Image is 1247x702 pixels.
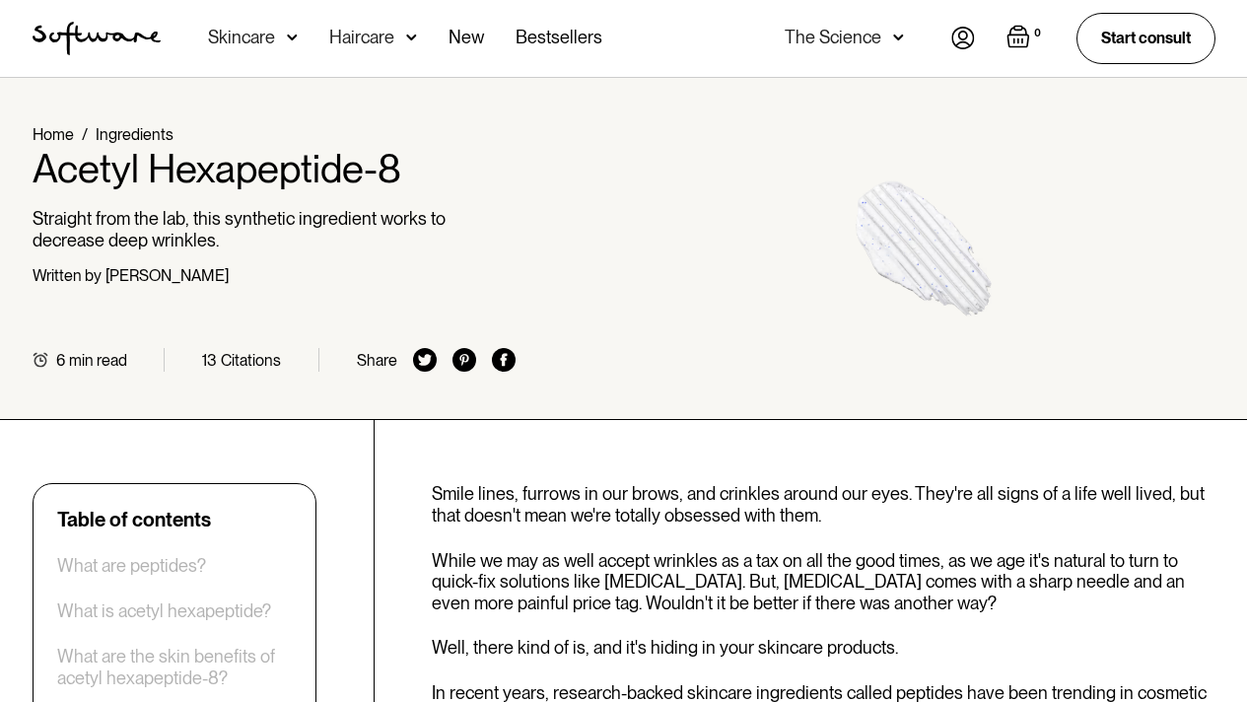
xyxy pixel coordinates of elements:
p: While we may as well accept wrinkles as a tax on all the good times, as we age it's natural to tu... [432,550,1215,614]
div: Written by [33,266,102,285]
p: Straight from the lab, this synthetic ingredient works to decrease deep wrinkles. [33,208,517,250]
a: What is acetyl hexapeptide? [57,600,271,622]
a: Home [33,125,74,144]
img: pinterest icon [452,348,476,372]
a: What are peptides? [57,555,206,577]
div: The Science [785,28,881,47]
div: Citations [221,351,281,370]
div: / [82,125,88,144]
div: 6 [56,351,65,370]
p: Smile lines, furrows in our brows, and crinkles around our eyes. They're all signs of a life well... [432,483,1215,526]
img: facebook icon [492,348,516,372]
div: Haircare [329,28,394,47]
img: arrow down [406,28,417,47]
a: home [33,22,161,55]
div: Table of contents [57,508,211,531]
div: min read [69,351,127,370]
a: What are the skin benefits of acetyl hexapeptide-8? [57,646,292,688]
a: Ingredients [96,125,173,144]
a: Open empty cart [1006,25,1045,52]
div: [PERSON_NAME] [105,266,229,285]
p: Well, there kind of is, and it's hiding in your skincare products. [432,637,1215,659]
div: 0 [1030,25,1045,42]
h1: Acetyl Hexapeptide-8 [33,145,517,192]
img: arrow down [287,28,298,47]
img: twitter icon [413,348,437,372]
a: Start consult [1076,13,1215,63]
div: Share [357,351,397,370]
img: arrow down [893,28,904,47]
div: 13 [202,351,217,370]
div: Skincare [208,28,275,47]
img: Software Logo [33,22,161,55]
